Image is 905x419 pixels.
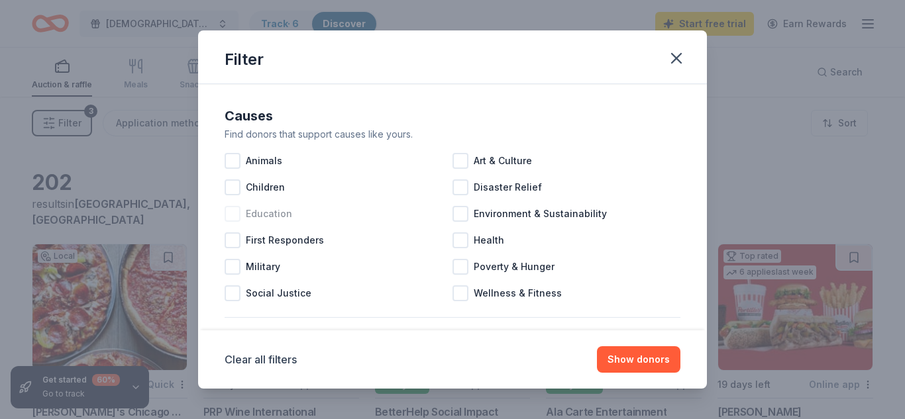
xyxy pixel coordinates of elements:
div: Causes [225,105,680,126]
div: Filter [225,49,264,70]
span: Animals [246,153,282,169]
span: Wellness & Fitness [474,285,562,301]
span: Environment & Sustainability [474,206,607,222]
button: Show donors [597,346,680,373]
span: Children [246,179,285,195]
span: Disaster Relief [474,179,542,195]
span: Education [246,206,292,222]
span: First Responders [246,232,324,248]
span: Health [474,232,504,248]
span: Art & Culture [474,153,532,169]
span: Poverty & Hunger [474,259,555,275]
div: Application methods [225,328,680,349]
button: Clear all filters [225,351,297,367]
span: Social Justice [246,285,311,301]
div: Find donors that support causes like yours. [225,126,680,142]
span: Military [246,259,280,275]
